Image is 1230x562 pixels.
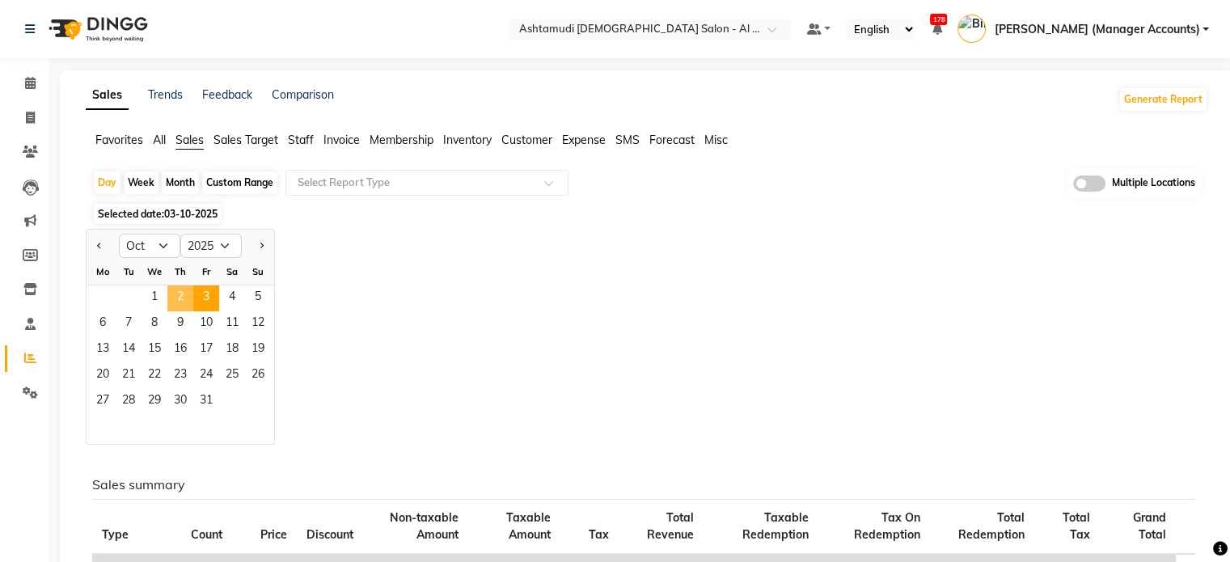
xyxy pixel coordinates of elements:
div: Wednesday, October 29, 2025 [142,389,167,415]
div: Tuesday, October 7, 2025 [116,311,142,337]
div: Monday, October 6, 2025 [90,311,116,337]
span: Sales Target [213,133,278,147]
div: Thursday, October 9, 2025 [167,311,193,337]
div: Month [162,171,199,194]
span: Price [260,527,287,542]
span: Inventory [443,133,492,147]
span: Sales [175,133,204,147]
span: Tax [589,527,609,542]
div: Wednesday, October 15, 2025 [142,337,167,363]
span: 03-10-2025 [164,208,218,220]
span: [PERSON_NAME] (Manager Accounts) [994,21,1199,38]
span: 13 [90,337,116,363]
span: 17 [193,337,219,363]
span: 31 [193,389,219,415]
span: 26 [245,363,271,389]
span: 9 [167,311,193,337]
div: Thursday, October 2, 2025 [167,285,193,311]
span: Tax On Redemption [854,510,920,542]
span: 16 [167,337,193,363]
button: Generate Report [1120,88,1207,111]
span: 7 [116,311,142,337]
span: Total Tax [1063,510,1090,542]
span: Invoice [323,133,360,147]
a: 178 [932,22,941,36]
span: Membership [370,133,433,147]
div: Wednesday, October 22, 2025 [142,363,167,389]
div: Saturday, October 18, 2025 [219,337,245,363]
div: Saturday, October 4, 2025 [219,285,245,311]
span: 19 [245,337,271,363]
div: Saturday, October 11, 2025 [219,311,245,337]
div: Mo [90,259,116,285]
a: Sales [86,81,129,110]
div: Monday, October 13, 2025 [90,337,116,363]
a: Trends [148,87,183,102]
span: 22 [142,363,167,389]
span: 8 [142,311,167,337]
span: 3 [193,285,219,311]
span: Taxable Redemption [742,510,809,542]
span: 28 [116,389,142,415]
div: Fr [193,259,219,285]
img: Bindu (Manager Accounts) [957,15,986,43]
span: 10 [193,311,219,337]
select: Select month [119,234,180,258]
div: Thursday, October 23, 2025 [167,363,193,389]
div: Sunday, October 19, 2025 [245,337,271,363]
div: Sunday, October 12, 2025 [245,311,271,337]
h6: Sales summary [92,477,1195,492]
span: 178 [930,14,947,25]
span: SMS [615,133,640,147]
span: Count [191,527,222,542]
span: Grand Total [1133,510,1166,542]
span: 25 [219,363,245,389]
span: Staff [288,133,314,147]
span: 20 [90,363,116,389]
span: Forecast [649,133,695,147]
span: Expense [562,133,606,147]
img: logo [41,6,152,52]
span: 11 [219,311,245,337]
div: Wednesday, October 8, 2025 [142,311,167,337]
span: Misc [704,133,728,147]
div: Monday, October 27, 2025 [90,389,116,415]
div: Friday, October 3, 2025 [193,285,219,311]
div: Tuesday, October 21, 2025 [116,363,142,389]
span: 12 [245,311,271,337]
span: 24 [193,363,219,389]
span: Discount [306,527,353,542]
span: 21 [116,363,142,389]
button: Previous month [93,233,106,259]
span: 14 [116,337,142,363]
div: Tu [116,259,142,285]
select: Select year [180,234,242,258]
span: 4 [219,285,245,311]
a: Feedback [202,87,252,102]
div: Friday, October 10, 2025 [193,311,219,337]
div: Monday, October 20, 2025 [90,363,116,389]
div: Custom Range [202,171,277,194]
span: Total Revenue [647,510,694,542]
span: 30 [167,389,193,415]
div: Tuesday, October 28, 2025 [116,389,142,415]
div: Sunday, October 26, 2025 [245,363,271,389]
span: Taxable Amount [506,510,551,542]
span: Customer [501,133,552,147]
span: Multiple Locations [1112,175,1195,192]
span: 5 [245,285,271,311]
span: 18 [219,337,245,363]
div: Friday, October 24, 2025 [193,363,219,389]
div: Thursday, October 16, 2025 [167,337,193,363]
div: Sa [219,259,245,285]
button: Next month [255,233,268,259]
div: Th [167,259,193,285]
div: Tuesday, October 14, 2025 [116,337,142,363]
div: Friday, October 31, 2025 [193,389,219,415]
div: Su [245,259,271,285]
div: Week [124,171,159,194]
span: 29 [142,389,167,415]
span: All [153,133,166,147]
div: Wednesday, October 1, 2025 [142,285,167,311]
span: 1 [142,285,167,311]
